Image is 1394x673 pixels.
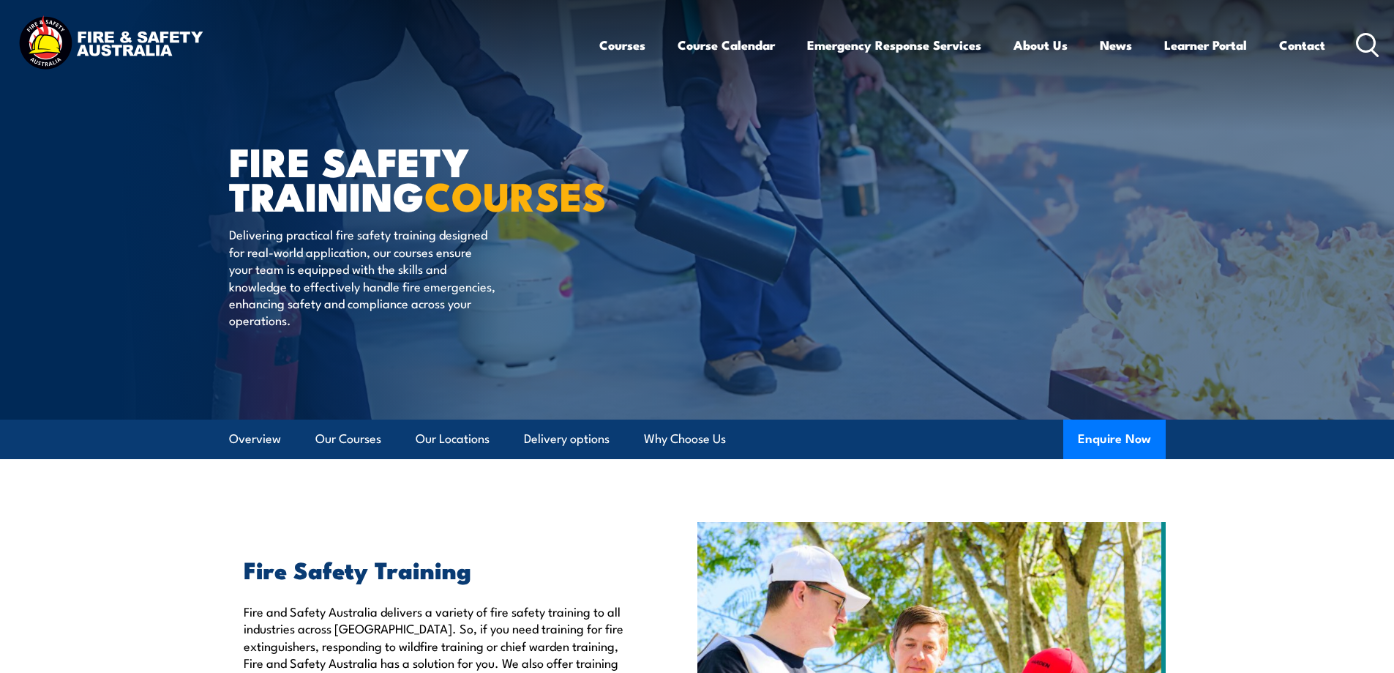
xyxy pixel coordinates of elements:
[644,420,726,458] a: Why Choose Us
[229,226,496,328] p: Delivering practical fire safety training designed for real-world application, our courses ensure...
[1013,26,1068,64] a: About Us
[1063,420,1166,459] button: Enquire Now
[1164,26,1247,64] a: Learner Portal
[1100,26,1132,64] a: News
[244,559,630,579] h2: Fire Safety Training
[599,26,645,64] a: Courses
[1279,26,1325,64] a: Contact
[229,144,591,212] h1: FIRE SAFETY TRAINING
[807,26,981,64] a: Emergency Response Services
[524,420,610,458] a: Delivery options
[424,164,607,225] strong: COURSES
[678,26,775,64] a: Course Calendar
[416,420,490,458] a: Our Locations
[229,420,281,458] a: Overview
[315,420,381,458] a: Our Courses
